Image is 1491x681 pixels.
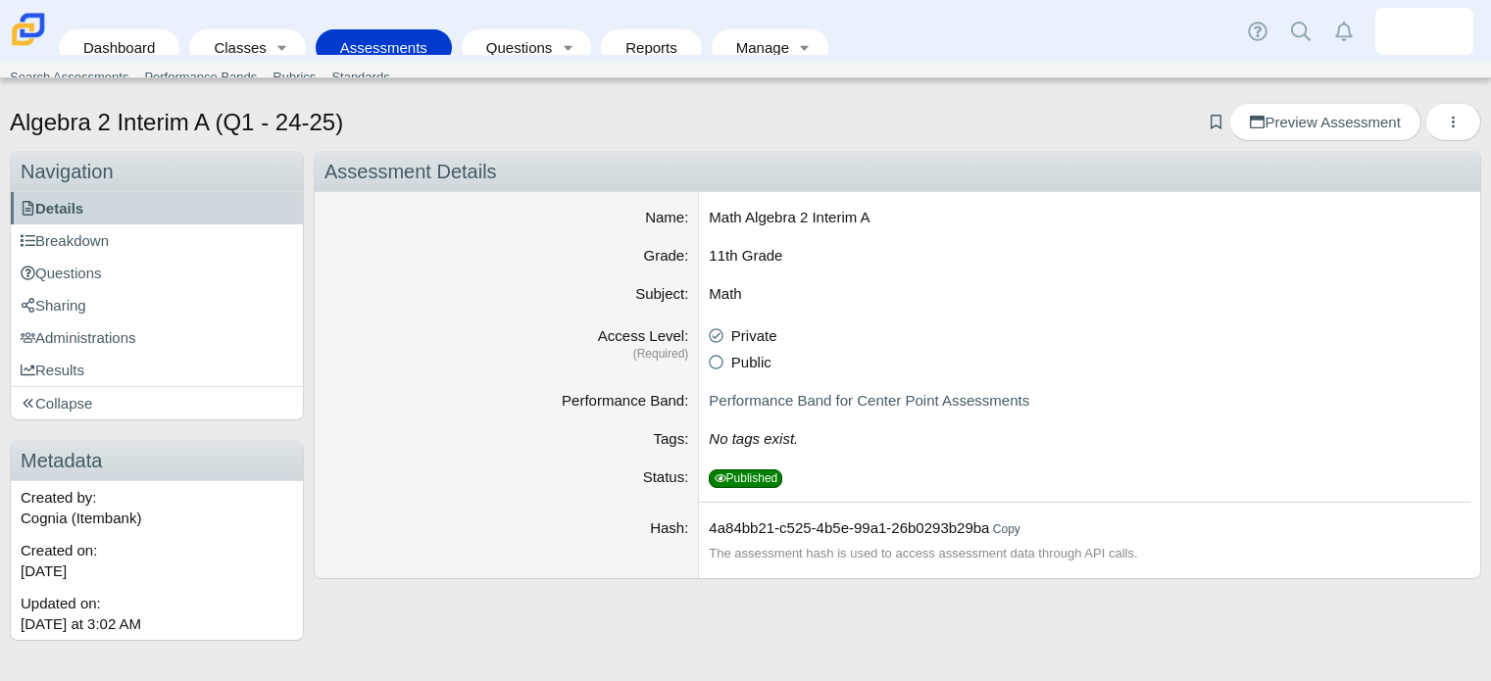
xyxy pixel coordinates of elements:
a: Classes [199,29,268,66]
a: Performance Bands [136,63,265,92]
a: Search Assessments [2,63,136,92]
dd: Math Algebra 2 Interim A [699,192,1480,242]
span: Published [709,469,782,488]
a: Preview Assessment [1229,103,1420,141]
label: Hash [650,519,688,536]
span: Private [731,327,777,344]
div: Updated on: [11,587,303,640]
span: Administrations [21,329,136,346]
img: fatemeh.ameri.P45Qjj [1409,16,1440,47]
a: Copy [993,522,1020,536]
a: Performance Band for Center Point Assessments [709,392,1029,409]
h3: Metadata [11,441,303,481]
button: More options [1425,103,1481,141]
div: Created by: Cognia (Itembank) [11,481,303,534]
a: Details [11,192,303,224]
a: Administrations [11,321,303,354]
label: Access Level [598,327,689,344]
h1: Algebra 2 Interim A (Q1 - 24-25) [10,106,343,139]
label: Grade [643,247,688,264]
a: Rubrics [265,63,323,92]
span: Preview Assessment [1250,114,1400,130]
a: Sharing [11,289,303,321]
a: Toggle expanded [269,29,296,66]
dd: 11th Grade [699,242,1480,280]
label: Performance Band [562,392,688,409]
a: Manage [721,29,791,66]
span: Public [731,354,771,370]
span: Results [21,362,84,378]
a: Add bookmark [1207,114,1225,130]
a: Assessments [325,29,442,66]
dfn: (Required) [324,346,688,363]
a: Collapse [11,387,303,419]
img: Carmen School of Science & Technology [8,9,49,50]
label: Tags [654,430,689,447]
label: Name [645,209,688,225]
a: Alerts [1322,10,1366,53]
span: Details [21,200,83,217]
a: Questions [11,257,303,289]
div: Assessment Details [315,152,1480,192]
a: Breakdown [11,224,303,257]
i: No tags exist. [709,430,798,447]
dd: 4a84bb21-c525-4b5e-99a1-26b0293b29ba [699,503,1480,578]
a: Dashboard [69,29,170,66]
span: Collapse [21,395,92,412]
label: Subject [635,285,688,302]
label: Status [643,468,689,485]
dd: Math [699,280,1480,318]
a: Carmen School of Science & Technology [8,36,49,53]
span: Sharing [21,297,86,314]
time: Oct 10, 2025 at 3:02 AM [21,615,141,632]
a: Standards [323,63,397,92]
a: Results [11,354,303,386]
div: The assessment hash is used to access assessment data through API calls. [709,544,1470,563]
a: fatemeh.ameri.P45Qjj [1375,8,1473,55]
span: Breakdown [21,232,109,249]
span: Questions [21,265,102,281]
a: Questions [472,29,554,66]
div: Created on: [11,534,303,587]
a: Toggle expanded [554,29,581,66]
time: Aug 19, 2024 at 9:37 AM [21,562,67,579]
a: Reports [611,29,692,66]
a: Toggle expanded [791,29,819,66]
span: Navigation [21,161,114,182]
